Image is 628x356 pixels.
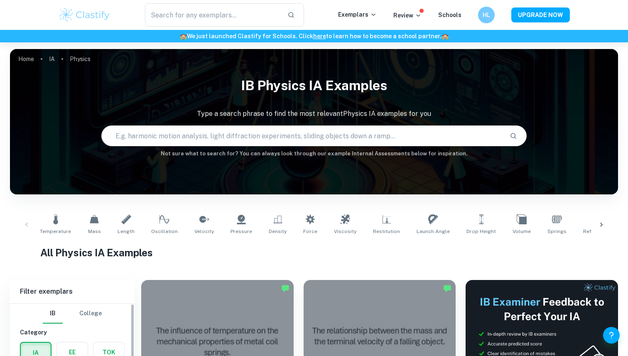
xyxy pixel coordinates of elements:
button: UPGRADE NOW [511,7,570,22]
span: Pressure [231,228,252,235]
p: Exemplars [338,10,377,19]
span: Oscillation [151,228,178,235]
input: E.g. harmonic motion analysis, light diffraction experiments, sliding objects down a ramp... [102,124,503,147]
h6: Not sure what to search for? You can always look through our example Internal Assessments below f... [10,150,618,158]
span: Mass [88,228,101,235]
p: Type a search phrase to find the most relevant Physics IA examples for you [10,109,618,119]
button: IB [43,304,63,324]
span: Refractive Index [583,228,623,235]
button: Help and Feedback [603,327,620,344]
h6: Filter exemplars [10,280,135,303]
span: Force [303,228,317,235]
span: Springs [547,228,567,235]
button: Search [506,129,520,143]
h1: IB Physics IA examples [10,72,618,99]
span: Launch Angle [417,228,450,235]
h1: All Physics IA Examples [40,245,588,260]
span: Length [118,228,135,235]
span: Volume [513,228,531,235]
span: Restitution [373,228,400,235]
span: 🏫 [442,33,449,39]
h6: Category [20,328,125,337]
span: Temperature [40,228,71,235]
a: Schools [438,12,461,18]
span: Velocity [194,228,214,235]
div: Filter type choice [43,304,102,324]
span: Density [269,228,287,235]
h6: HL [482,10,491,20]
span: Viscosity [334,228,356,235]
img: Marked [443,284,451,292]
p: Physics [70,54,91,64]
img: Clastify logo [58,7,111,23]
h6: We just launched Clastify for Schools. Click to learn how to become a school partner. [2,32,626,41]
button: College [79,304,102,324]
span: Drop Height [466,228,496,235]
a: IA [49,53,55,65]
p: Review [393,11,422,20]
a: Home [18,53,34,65]
button: HL [478,7,495,23]
span: 🏫 [180,33,187,39]
input: Search for any exemplars... [145,3,281,27]
a: here [313,33,326,39]
img: Marked [281,284,289,292]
